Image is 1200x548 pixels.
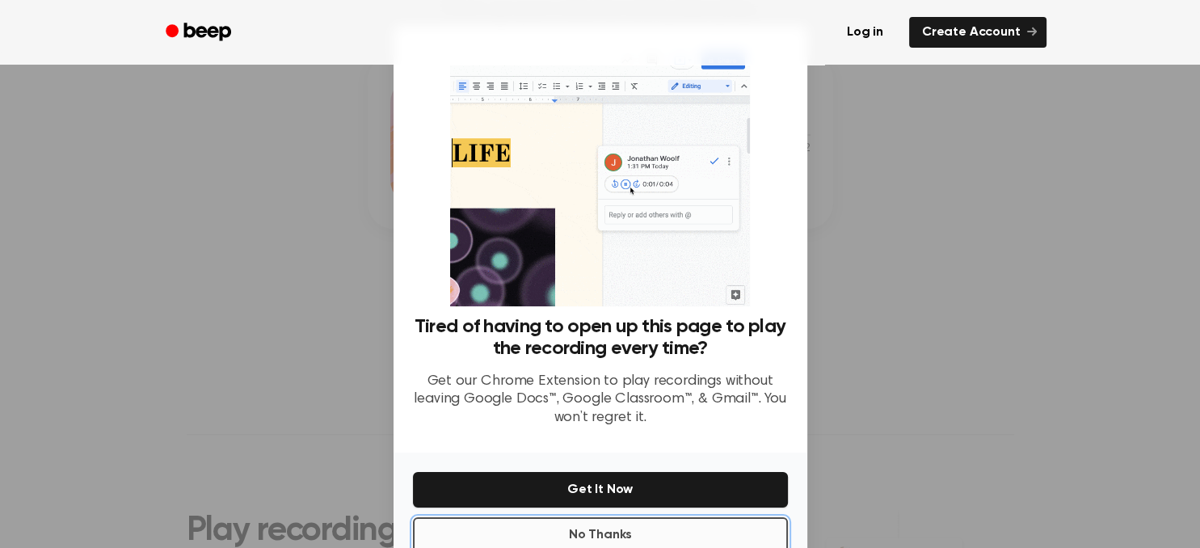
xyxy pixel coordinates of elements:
a: Beep [154,17,246,48]
a: Log in [831,14,899,51]
h3: Tired of having to open up this page to play the recording every time? [413,316,788,360]
img: Beep extension in action [450,45,750,306]
p: Get our Chrome Extension to play recordings without leaving Google Docs™, Google Classroom™, & Gm... [413,373,788,428]
button: Get It Now [413,472,788,508]
a: Create Account [909,17,1046,48]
